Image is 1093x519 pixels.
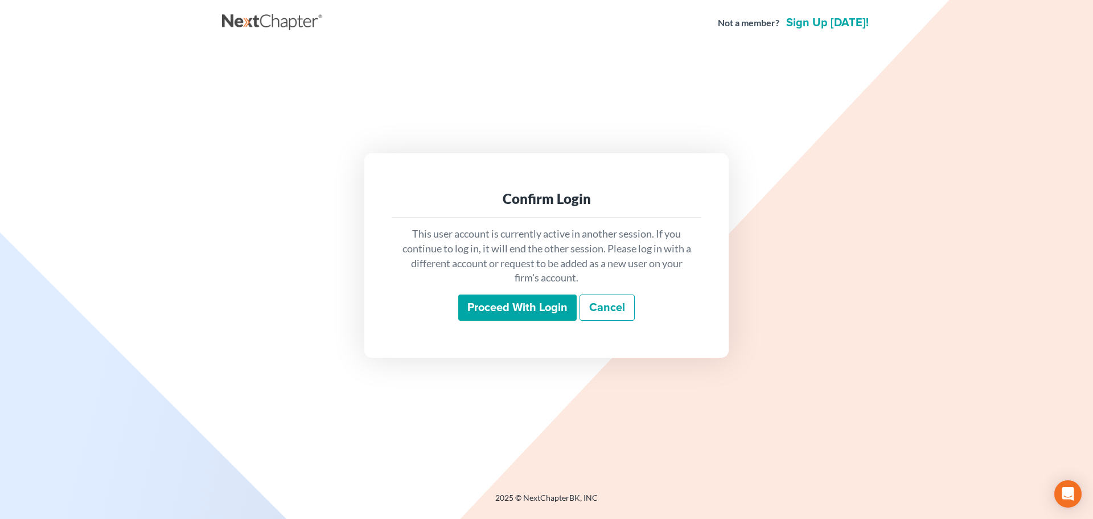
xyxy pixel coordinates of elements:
[718,17,779,30] strong: Not a member?
[222,492,871,513] div: 2025 © NextChapterBK, INC
[401,190,692,208] div: Confirm Login
[580,295,635,321] a: Cancel
[401,227,692,285] p: This user account is currently active in another session. If you continue to log in, it will end ...
[458,295,577,321] input: Proceed with login
[1054,480,1082,508] div: Open Intercom Messenger
[784,17,871,28] a: Sign up [DATE]!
